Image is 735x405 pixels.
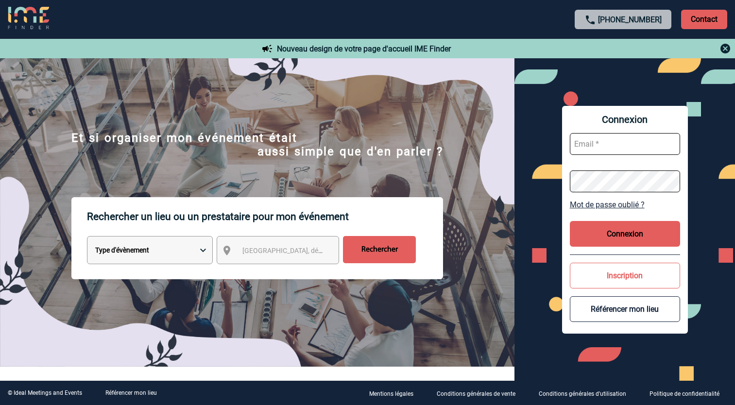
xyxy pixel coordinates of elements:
p: Mentions légales [369,390,413,397]
p: Rechercher un lieu ou un prestataire pour mon événement [87,197,443,236]
p: Contact [681,10,727,29]
div: © Ideal Meetings and Events [8,389,82,396]
input: Email * [570,133,680,155]
a: Mot de passe oublié ? [570,200,680,209]
button: Inscription [570,263,680,288]
p: Politique de confidentialité [650,390,719,397]
a: Conditions générales d'utilisation [531,388,642,398]
a: Mentions légales [361,388,429,398]
p: Conditions générales d'utilisation [539,390,626,397]
a: Conditions générales de vente [429,388,531,398]
a: [PHONE_NUMBER] [598,15,662,24]
a: Référencer mon lieu [105,389,157,396]
button: Référencer mon lieu [570,296,680,322]
span: Connexion [570,114,680,125]
span: [GEOGRAPHIC_DATA], département, région... [242,247,377,254]
a: Politique de confidentialité [642,388,735,398]
img: call-24-px.png [584,14,596,26]
button: Connexion [570,221,680,247]
p: Conditions générales de vente [437,390,515,397]
input: Rechercher [343,236,416,263]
